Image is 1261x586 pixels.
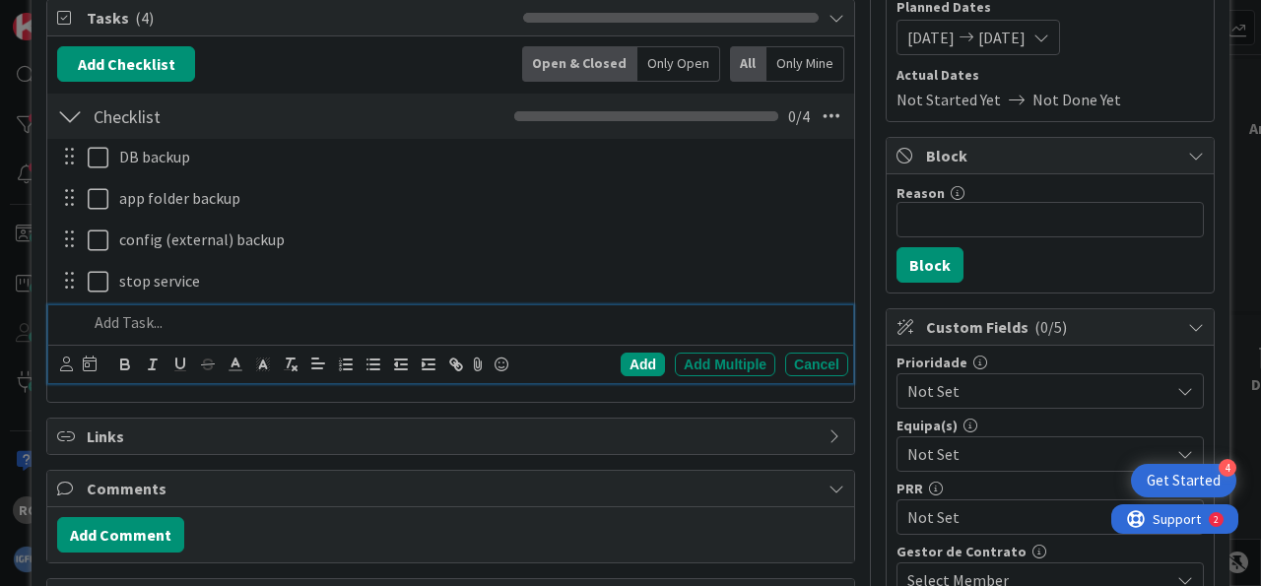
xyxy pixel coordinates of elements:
[896,419,1204,432] div: Equipa(s)
[57,46,195,82] button: Add Checklist
[87,6,513,30] span: Tasks
[57,517,184,553] button: Add Comment
[621,353,665,376] div: Add
[926,315,1178,339] span: Custom Fields
[907,26,955,49] span: [DATE]
[1219,459,1236,477] div: 4
[87,98,415,134] input: Add Checklist...
[1147,471,1221,490] div: Get Started
[896,65,1204,86] span: Actual Dates
[978,26,1026,49] span: [DATE]
[785,353,848,376] div: Cancel
[896,88,1001,111] span: Not Started Yet
[766,46,844,82] div: Only Mine
[1032,88,1121,111] span: Not Done Yet
[675,353,775,376] div: Add Multiple
[896,184,945,202] label: Reason
[788,104,810,128] span: 0 / 4
[730,46,766,82] div: All
[87,424,819,448] span: Links
[1034,317,1067,337] span: ( 0/5 )
[1131,464,1236,497] div: Open Get Started checklist, remaining modules: 4
[926,144,1178,167] span: Block
[87,477,819,500] span: Comments
[896,356,1204,369] div: Prioridade
[119,146,840,168] p: DB backup
[135,8,154,28] span: ( 4 )
[896,482,1204,495] div: PRR
[522,46,637,82] div: Open & Closed
[119,270,840,293] p: stop service
[896,247,963,283] button: Block
[907,442,1169,466] span: Not Set
[907,505,1169,529] span: Not Set
[119,187,840,210] p: app folder backup
[119,228,840,251] p: config (external) backup
[896,545,1204,558] div: Gestor de Contrato
[102,8,107,24] div: 2
[907,377,1160,405] span: Not Set
[637,46,720,82] div: Only Open
[41,3,90,27] span: Support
